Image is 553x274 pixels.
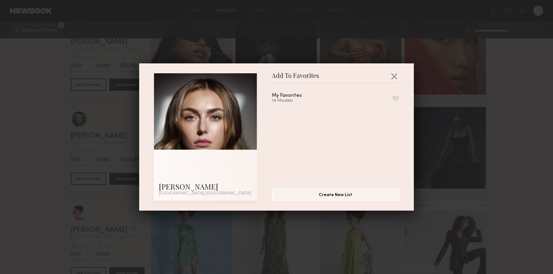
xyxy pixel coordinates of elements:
[272,98,317,103] div: 14 Models
[389,71,399,81] button: Close
[272,93,302,98] div: My Favorites
[272,188,399,201] button: Create New List
[159,191,252,196] div: [GEOGRAPHIC_DATA], [GEOGRAPHIC_DATA]
[272,73,319,83] span: Add To Favorites
[159,182,252,191] div: [PERSON_NAME]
